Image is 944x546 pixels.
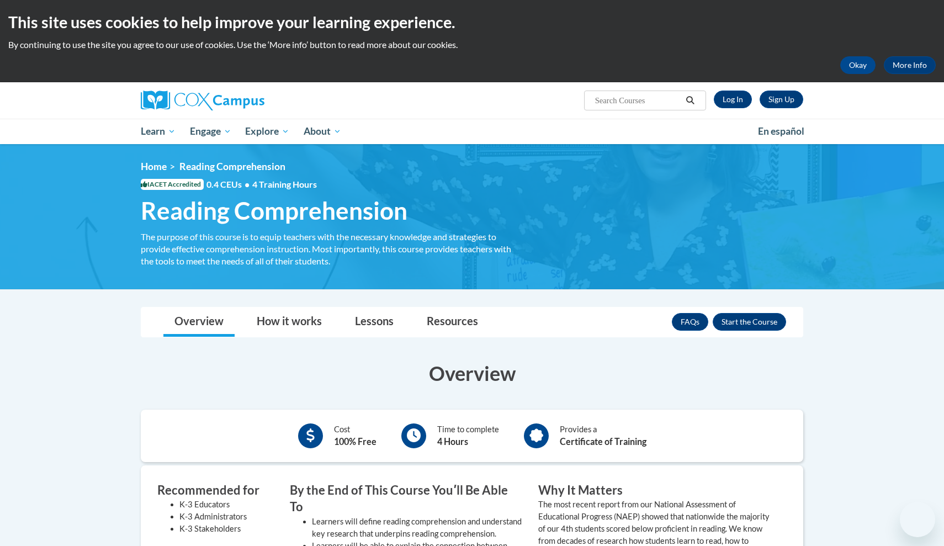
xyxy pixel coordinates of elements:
[334,436,376,447] b: 100% Free
[179,511,273,523] li: K-3 Administrators
[190,125,231,138] span: Engage
[334,423,376,448] div: Cost
[416,308,489,337] a: Resources
[760,91,803,108] a: Register
[206,178,317,190] span: 0.4 CEUs
[141,359,803,387] h3: Overview
[682,94,699,107] button: Search
[134,119,183,144] a: Learn
[304,125,341,138] span: About
[713,313,786,331] button: Enroll
[594,94,682,107] input: Search Courses
[245,125,289,138] span: Explore
[141,179,204,190] span: IACET Accredited
[8,11,936,33] h2: This site uses cookies to help improve your learning experience.
[157,482,273,499] h3: Recommended for
[245,179,250,189] span: •
[252,179,317,189] span: 4 Training Hours
[840,56,876,74] button: Okay
[714,91,752,108] a: Log In
[141,91,264,110] img: Cox Campus
[686,97,696,105] i: 
[900,502,935,537] iframe: Button to launch messaging window
[179,523,273,535] li: K-3 Stakeholders
[238,119,296,144] a: Explore
[296,119,348,144] a: About
[141,196,407,225] span: Reading Comprehension
[179,499,273,511] li: K-3 Educators
[884,56,936,74] a: More Info
[183,119,238,144] a: Engage
[141,231,522,267] div: The purpose of this course is to equip teachers with the necessary knowledge and strategies to pr...
[124,119,820,144] div: Main menu
[560,423,646,448] div: Provides a
[141,161,167,172] a: Home
[437,423,499,448] div: Time to complete
[312,516,522,540] li: Learners will define reading comprehension and understand key research that underpins reading com...
[437,436,468,447] b: 4 Hours
[751,120,812,143] a: En español
[163,308,235,337] a: Overview
[246,308,333,337] a: How it works
[141,91,351,110] a: Cox Campus
[758,125,804,137] span: En español
[179,161,285,172] span: Reading Comprehension
[538,482,770,499] h3: Why It Matters
[141,125,176,138] span: Learn
[344,308,405,337] a: Lessons
[8,39,936,51] p: By continuing to use the site you agree to our use of cookies. Use the ‘More info’ button to read...
[672,313,708,331] a: FAQs
[560,436,646,447] b: Certificate of Training
[290,482,522,516] h3: By the End of This Course Youʹll Be Able To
